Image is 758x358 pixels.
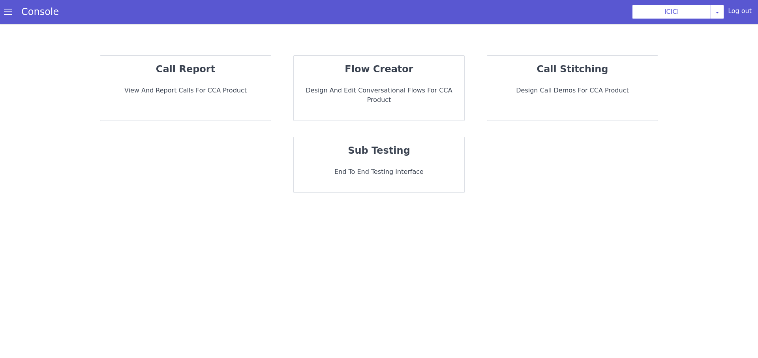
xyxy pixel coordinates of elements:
a: Console [12,6,68,17]
strong: call stitching [537,64,608,75]
strong: call report [156,64,215,75]
strong: sub testing [348,145,410,156]
p: View and report calls for CCA Product [107,86,265,95]
button: ICICI [632,5,711,19]
p: Design call demos for CCA Product [493,86,651,95]
div: Log out [728,6,752,19]
p: End to End Testing Interface [300,167,458,177]
p: Design and Edit Conversational flows for CCA Product [300,86,458,105]
strong: flow creator [345,64,413,75]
